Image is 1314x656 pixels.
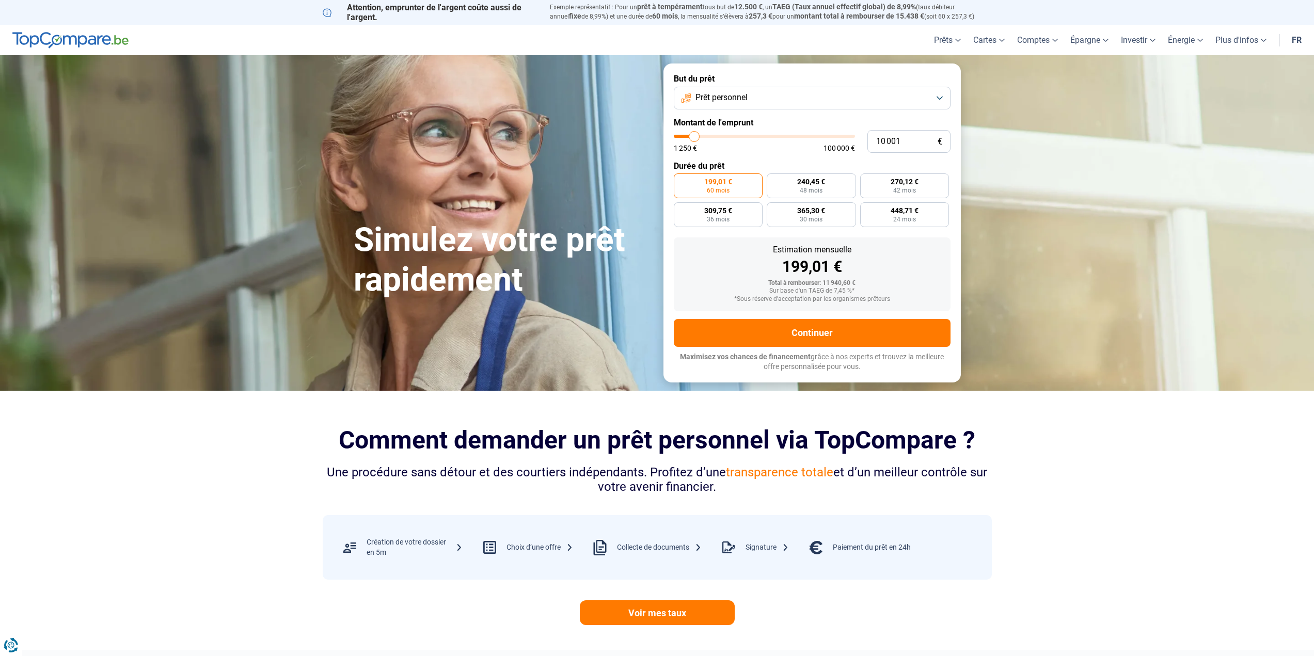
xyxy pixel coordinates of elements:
[1286,25,1308,55] a: fr
[746,542,789,553] div: Signature
[800,187,822,194] span: 48 mois
[506,542,573,553] div: Choix d’une offre
[617,542,702,553] div: Collecte de documents
[1064,25,1115,55] a: Épargne
[682,259,942,275] div: 199,01 €
[734,3,763,11] span: 12.500 €
[833,542,911,553] div: Paiement du prêt en 24h
[674,319,951,347] button: Continuer
[674,145,697,152] span: 1 250 €
[797,207,825,214] span: 365,30 €
[323,3,537,22] p: Attention, emprunter de l'argent coûte aussi de l'argent.
[695,92,748,103] span: Prêt personnel
[749,12,772,20] span: 257,3 €
[323,426,992,454] h2: Comment demander un prêt personnel via TopCompare ?
[726,465,833,479] span: transparence totale
[800,216,822,222] span: 30 mois
[682,246,942,254] div: Estimation mensuelle
[652,12,678,20] span: 60 mois
[680,353,811,361] span: Maximisez vos chances de financement
[367,537,463,557] div: Création de votre dossier en 5m
[674,74,951,84] label: But du prêt
[707,187,730,194] span: 60 mois
[967,25,1011,55] a: Cartes
[354,220,651,300] h1: Simulez votre prêt rapidement
[704,207,732,214] span: 309,75 €
[893,187,916,194] span: 42 mois
[569,12,581,20] span: fixe
[637,3,703,11] span: prêt à tempérament
[550,3,992,21] p: Exemple représentatif : Pour un tous but de , un (taux débiteur annuel de 8,99%) et une durée de ...
[682,296,942,303] div: *Sous réserve d'acceptation par les organismes prêteurs
[580,600,735,625] a: Voir mes taux
[938,137,942,146] span: €
[707,216,730,222] span: 36 mois
[674,161,951,171] label: Durée du prêt
[891,207,919,214] span: 448,71 €
[12,32,129,49] img: TopCompare
[794,12,924,20] span: montant total à rembourser de 15.438 €
[1209,25,1273,55] a: Plus d'infos
[891,178,919,185] span: 270,12 €
[797,178,825,185] span: 240,45 €
[704,178,732,185] span: 199,01 €
[323,465,992,495] div: Une procédure sans détour et des courtiers indépendants. Profitez d’une et d’un meilleur contrôle...
[674,118,951,127] label: Montant de l'emprunt
[674,87,951,109] button: Prêt personnel
[682,287,942,295] div: Sur base d'un TAEG de 7,45 %*
[682,280,942,287] div: Total à rembourser: 11 940,60 €
[824,145,855,152] span: 100 000 €
[893,216,916,222] span: 24 mois
[928,25,967,55] a: Prêts
[1011,25,1064,55] a: Comptes
[772,3,916,11] span: TAEG (Taux annuel effectif global) de 8,99%
[1162,25,1209,55] a: Énergie
[1115,25,1162,55] a: Investir
[674,352,951,372] p: grâce à nos experts et trouvez la meilleure offre personnalisée pour vous.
